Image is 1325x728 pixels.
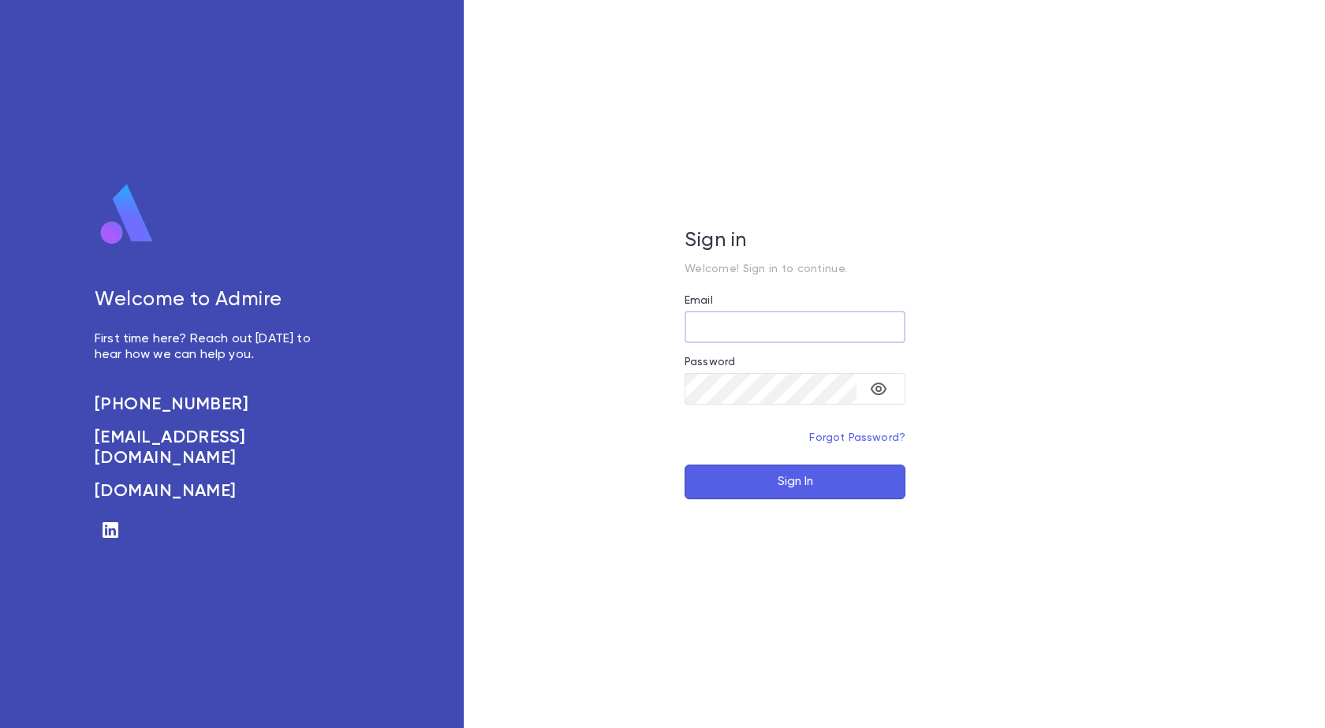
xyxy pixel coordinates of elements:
button: Sign In [685,465,905,499]
a: Forgot Password? [809,432,905,443]
img: logo [95,183,159,246]
button: toggle password visibility [863,373,894,405]
h5: Sign in [685,230,905,253]
a: [EMAIL_ADDRESS][DOMAIN_NAME] [95,427,328,469]
p: First time here? Reach out [DATE] to hear how we can help you. [95,331,328,363]
label: Email [685,294,713,307]
a: [DOMAIN_NAME] [95,481,328,502]
p: Welcome! Sign in to continue. [685,263,905,275]
a: [PHONE_NUMBER] [95,394,328,415]
label: Password [685,356,735,368]
h5: Welcome to Admire [95,289,328,312]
